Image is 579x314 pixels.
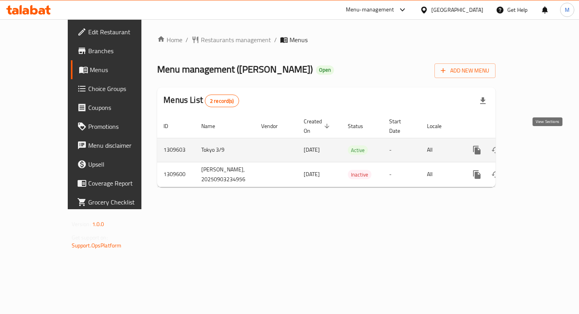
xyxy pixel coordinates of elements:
span: Branches [88,46,158,56]
a: Edit Restaurant [71,22,164,41]
span: Coupons [88,103,158,112]
span: Menu disclaimer [88,141,158,150]
td: - [383,162,421,187]
span: M [565,6,570,14]
span: Start Date [389,117,411,136]
span: Active [348,146,368,155]
a: Upsell [71,155,164,174]
span: Locale [427,121,452,131]
span: Menu management ( [PERSON_NAME] ) [157,60,313,78]
span: Menus [90,65,158,74]
a: Support.OpsPlatform [72,240,122,251]
td: [PERSON_NAME], 20250903234956 [195,162,255,187]
a: Menus [71,60,164,79]
button: Change Status [486,141,505,160]
div: Total records count [205,95,239,107]
div: Menu-management [346,5,394,15]
button: more [468,141,486,160]
span: Choice Groups [88,84,158,93]
li: / [274,35,277,45]
span: Get support on: [72,232,108,243]
span: Restaurants management [201,35,271,45]
span: Edit Restaurant [88,27,158,37]
td: 1309603 [157,138,195,162]
nav: breadcrumb [157,35,495,45]
span: [DATE] [304,145,320,155]
div: [GEOGRAPHIC_DATA] [431,6,483,14]
span: Menus [289,35,308,45]
div: Export file [473,91,492,110]
span: 1.0.0 [92,219,104,229]
span: Add New Menu [441,66,489,76]
button: more [468,165,486,184]
th: Actions [461,114,549,138]
a: Menu disclaimer [71,136,164,155]
span: Inactive [348,170,371,179]
li: / [186,35,188,45]
div: Open [316,65,334,75]
span: Upsell [88,160,158,169]
span: 2 record(s) [205,97,239,105]
td: - [383,138,421,162]
span: Created On [304,117,332,136]
a: Grocery Checklist [71,193,164,212]
span: Promotions [88,122,158,131]
td: 1309600 [157,162,195,187]
button: Add New Menu [434,63,495,78]
a: Home [157,35,182,45]
td: All [421,138,461,162]
span: [DATE] [304,169,320,179]
a: Coverage Report [71,174,164,193]
td: Tokyo 3/9 [195,138,255,162]
span: ID [163,121,178,131]
a: Promotions [71,117,164,136]
span: Status [348,121,373,131]
td: All [421,162,461,187]
span: Grocery Checklist [88,197,158,207]
span: Vendor [261,121,288,131]
table: enhanced table [157,114,549,187]
a: Branches [71,41,164,60]
span: Version: [72,219,91,229]
h2: Menus List [163,94,239,107]
span: Open [316,67,334,73]
button: Change Status [486,165,505,184]
a: Coupons [71,98,164,117]
div: Active [348,145,368,155]
span: Name [201,121,225,131]
a: Restaurants management [191,35,271,45]
a: Choice Groups [71,79,164,98]
span: Coverage Report [88,178,158,188]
